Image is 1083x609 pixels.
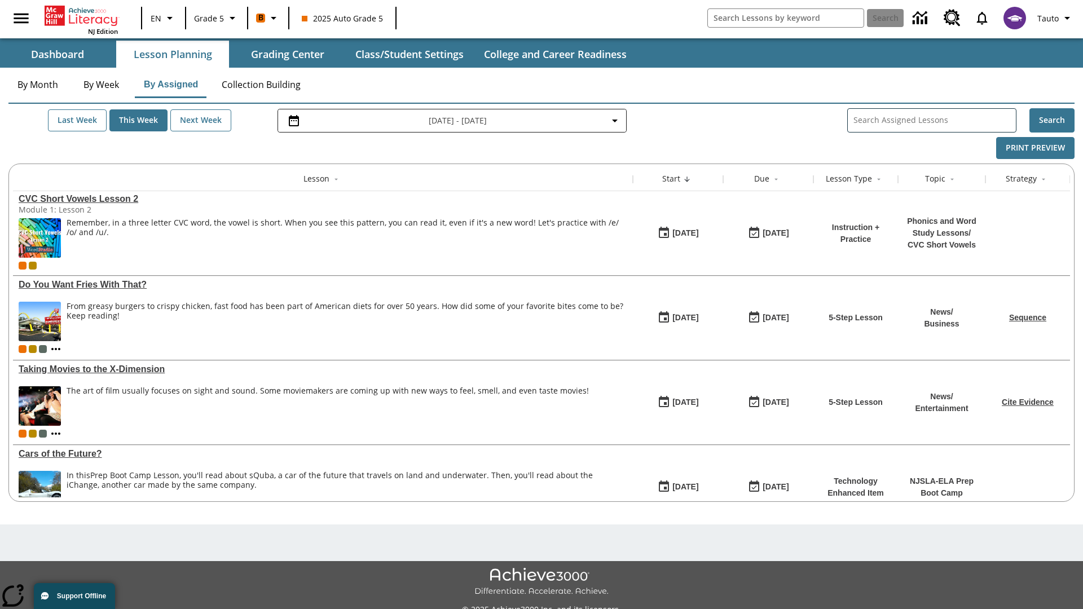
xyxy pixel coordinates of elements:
button: 08/01/26: Last day the lesson can be accessed [744,476,793,498]
span: OL 2025 Auto Grade 6 [39,430,47,438]
a: Do You Want Fries With That?, Lessons [19,280,627,290]
div: Lesson [303,173,329,184]
div: [DATE] [763,311,789,325]
span: B [258,11,263,25]
p: The art of film usually focuses on sight and sound. Some moviemakers are coming up with new ways ... [67,386,589,396]
div: From greasy burgers to crispy chicken, fast food has been part of American diets for over 50 year... [67,302,627,341]
button: 08/25/25: First time the lesson was available [654,223,702,244]
p: Remember, in a three letter CVC word, the vowel is short. When you see this pattern, you can read... [67,218,627,237]
button: Open side menu [5,2,38,35]
button: 08/24/25: First time the lesson was available [654,307,702,329]
p: CVC Short Vowels [904,239,980,251]
div: New 2025 class [29,262,37,270]
div: [DATE] [672,480,698,494]
button: Grade: Grade 5, Select a grade [190,8,244,28]
div: Strategy [1006,173,1037,184]
span: Grade 5 [194,12,224,24]
button: College and Career Readiness [475,41,636,68]
button: This Week [109,109,168,131]
button: By Assigned [135,71,207,98]
a: Taking Movies to the X-Dimension, Lessons [19,364,627,374]
div: [DATE] [763,480,789,494]
img: Panel in front of the seats sprays water mist to the happy audience at a 4DX-equipped theater. [19,386,61,426]
button: Sort [329,173,343,186]
div: Start [662,173,680,184]
button: Sort [872,173,886,186]
div: [DATE] [672,226,698,240]
button: Sort [680,173,694,186]
p: News / [924,306,959,318]
div: Module 1: Lesson 2 [19,204,188,215]
button: Select a new avatar [997,3,1033,33]
a: Cite Evidence [1002,398,1054,407]
a: Notifications [967,3,997,33]
button: 08/22/25: First time the lesson was available [654,476,702,498]
div: Taking Movies to the X-Dimension [19,364,627,374]
button: Class/Student Settings [346,41,473,68]
button: Profile/Settings [1033,8,1078,28]
img: High-tech automobile treading water. [19,471,61,510]
button: 08/24/25: Last day the lesson can be accessed [744,307,793,329]
div: Home [45,3,118,36]
div: Current Class [19,262,27,270]
span: Current Class [19,345,27,353]
button: Print Preview [996,137,1075,159]
div: Do You Want Fries With That? [19,280,627,290]
button: 08/25/25: Last day the lesson can be accessed [744,223,793,244]
div: Remember, in a three letter CVC word, the vowel is short. When you see this pattern, you can read... [67,218,627,258]
p: Technology Enhanced Item [819,475,892,499]
div: In this [67,471,627,490]
button: Language: EN, Select a language [146,8,182,28]
button: Support Offline [34,583,115,609]
div: From greasy burgers to crispy chicken, fast food has been part of American diets for over 50 year... [67,302,627,321]
div: OL 2025 Auto Grade 6 [39,345,47,353]
img: CVC Short Vowels Lesson 2. [19,218,61,258]
p: NJSLA-ELA Prep Boot Camp [904,475,980,499]
p: Phonics and Word Study Lessons / [904,215,980,239]
a: Cars of the Future? , Lessons [19,449,627,459]
div: Lesson Type [826,173,872,184]
div: The art of film usually focuses on sight and sound. Some moviemakers are coming up with new ways ... [67,386,589,426]
div: Current Class [19,430,27,438]
div: New 2025 class [29,430,37,438]
span: [DATE] - [DATE] [429,114,487,126]
div: Topic [925,173,945,184]
div: Cars of the Future? [19,449,627,459]
button: Grading Center [231,41,344,68]
input: Search Assigned Lessons [853,112,1016,129]
span: 2025 Auto Grade 5 [302,12,383,24]
button: Search [1029,108,1075,133]
p: 5-Step Lesson [829,396,883,408]
div: [DATE] [763,226,789,240]
p: News / [915,391,968,403]
button: Dashboard [1,41,114,68]
span: Support Offline [57,592,106,600]
a: Resource Center, Will open in new tab [937,3,967,33]
span: NJ Edition [88,27,118,36]
span: In this Prep Boot Camp Lesson, you'll read about sQuba, a car of the future that travels on land ... [67,471,627,510]
div: Due [754,173,769,184]
div: [DATE] [672,395,698,409]
p: Instruction + Practice [819,222,892,245]
button: Last Week [48,109,107,131]
button: Lesson Planning [116,41,229,68]
img: avatar image [1003,7,1026,29]
p: Business [924,318,959,330]
img: One of the first McDonald's stores, with the iconic red sign and golden arches. [19,302,61,341]
button: Boost Class color is orange. Change class color [252,8,285,28]
a: CVC Short Vowels Lesson 2, Lessons [19,194,627,204]
div: New 2025 class [29,345,37,353]
button: Sort [1037,173,1050,186]
button: Collection Building [213,71,310,98]
button: 08/24/25: Last day the lesson can be accessed [744,392,793,413]
div: CVC Short Vowels Lesson 2 [19,194,627,204]
button: By Week [73,71,129,98]
button: By Month [8,71,67,98]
